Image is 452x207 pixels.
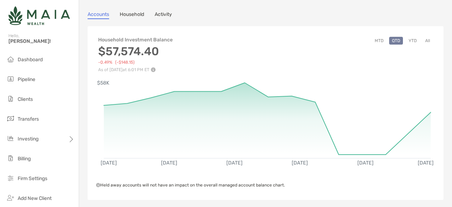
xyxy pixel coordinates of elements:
[88,11,109,19] a: Accounts
[98,37,173,43] h4: Household Investment Balance
[389,37,403,45] button: QTD
[18,76,35,82] span: Pipeline
[97,80,109,86] text: $58K
[358,160,374,166] text: [DATE]
[6,94,15,103] img: clients icon
[227,160,243,166] text: [DATE]
[120,11,144,19] a: Household
[6,114,15,123] img: transfers icon
[98,60,112,65] span: -0.49%
[6,194,15,202] img: add_new_client icon
[96,183,285,188] span: Held away accounts will not have an impact on the overall managed account balance chart.
[6,55,15,63] img: dashboard icon
[18,96,33,102] span: Clients
[98,67,173,72] p: As of [DATE] at 6:01 PM ET
[292,160,308,166] text: [DATE]
[161,160,177,166] text: [DATE]
[8,3,70,28] img: Zoe Logo
[6,134,15,143] img: investing icon
[155,11,172,19] a: Activity
[18,176,47,182] span: Firm Settings
[151,67,156,72] img: Performance Info
[6,75,15,83] img: pipeline icon
[115,60,135,65] span: (-$148.15)
[18,156,31,162] span: Billing
[98,45,173,58] h3: $57,574.40
[6,174,15,182] img: firm-settings icon
[372,37,386,45] button: MTD
[101,160,117,166] text: [DATE]
[8,38,75,44] span: [PERSON_NAME]!
[422,37,433,45] button: All
[418,160,434,166] text: [DATE]
[406,37,420,45] button: YTD
[18,116,39,122] span: Transfers
[18,57,43,63] span: Dashboard
[18,136,38,142] span: Investing
[6,154,15,162] img: billing icon
[18,195,52,201] span: Add New Client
